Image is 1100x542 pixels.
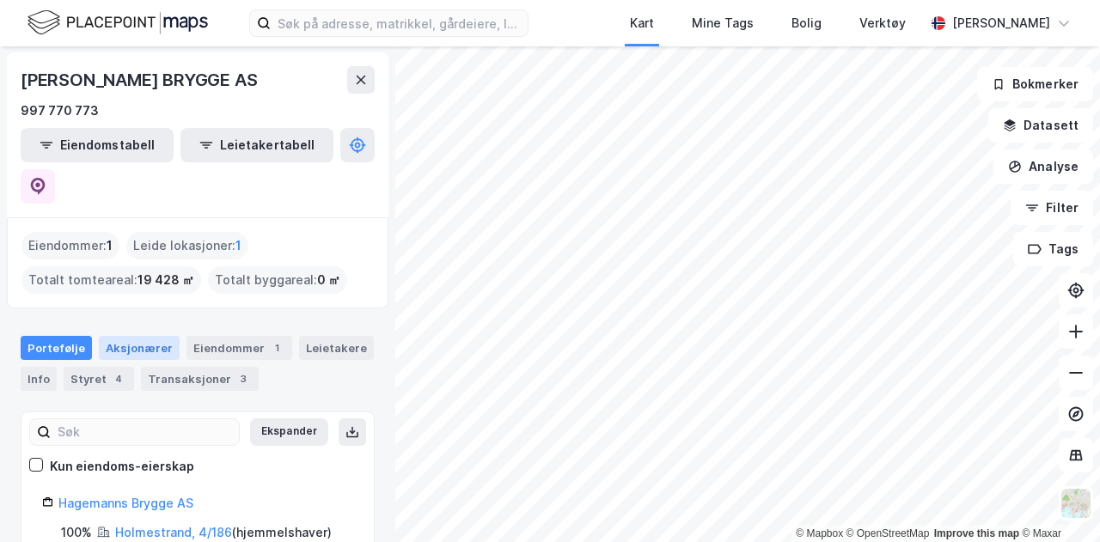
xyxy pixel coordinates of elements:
[250,418,328,446] button: Ekspander
[988,108,1093,143] button: Datasett
[107,235,113,256] span: 1
[21,100,99,121] div: 997 770 773
[796,527,843,539] a: Mapbox
[21,266,201,294] div: Totalt tomteareal :
[21,128,174,162] button: Eiendomstabell
[271,10,528,36] input: Søk på adresse, matrikkel, gårdeiere, leietakere eller personer
[21,232,119,259] div: Eiendommer :
[692,13,754,33] div: Mine Tags
[993,149,1093,184] button: Analyse
[1011,191,1093,225] button: Filter
[27,8,208,38] img: logo.f888ab2527a4732fd821a326f86c7f29.svg
[299,336,374,360] div: Leietakere
[268,339,285,356] div: 1
[51,419,239,445] input: Søk
[1014,460,1100,542] div: Kontrollprogram for chat
[110,370,127,387] div: 4
[58,496,193,510] a: Hagemanns Brygge AS
[21,367,57,391] div: Info
[99,336,180,360] div: Aksjonærer
[180,128,333,162] button: Leietakertabell
[630,13,654,33] div: Kart
[791,13,822,33] div: Bolig
[21,336,92,360] div: Portefølje
[115,525,232,539] a: Holmestrand, 4/186
[1014,460,1100,542] iframe: Chat Widget
[859,13,906,33] div: Verktøy
[126,232,248,259] div: Leide lokasjoner :
[235,370,252,387] div: 3
[977,67,1093,101] button: Bokmerker
[952,13,1050,33] div: [PERSON_NAME]
[846,527,930,539] a: OpenStreetMap
[186,336,292,360] div: Eiendommer
[208,266,347,294] div: Totalt byggareal :
[235,235,241,256] span: 1
[50,456,194,477] div: Kun eiendoms-eierskap
[21,66,260,94] div: [PERSON_NAME] BRYGGE AS
[934,527,1019,539] a: Improve this map
[141,367,259,391] div: Transaksjoner
[137,270,194,290] span: 19 428 ㎡
[317,270,340,290] span: 0 ㎡
[64,367,134,391] div: Styret
[1013,232,1093,266] button: Tags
